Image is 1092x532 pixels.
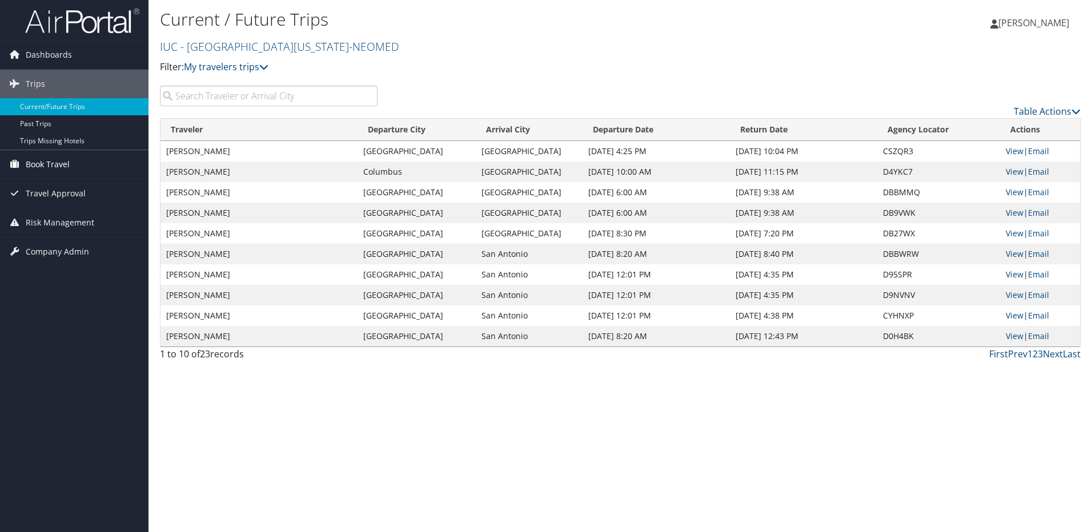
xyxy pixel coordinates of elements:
[160,39,402,54] a: IUC - [GEOGRAPHIC_DATA][US_STATE]-NEOMED
[1033,348,1038,360] a: 2
[730,305,877,326] td: [DATE] 4:38 PM
[1028,269,1049,280] a: Email
[877,141,1001,162] td: CSZQR3
[160,119,358,141] th: Traveler: activate to sort column ascending
[1000,264,1080,285] td: |
[160,326,358,346] td: [PERSON_NAME]
[1000,326,1080,346] td: |
[1027,348,1033,360] a: 1
[1038,348,1043,360] a: 3
[1028,187,1049,198] a: Email
[730,182,877,203] td: [DATE] 9:38 AM
[583,203,730,223] td: [DATE] 6:00 AM
[358,141,476,162] td: [GEOGRAPHIC_DATA]
[1000,305,1080,326] td: |
[160,162,358,182] td: [PERSON_NAME]
[476,244,582,264] td: San Antonio
[583,264,730,285] td: [DATE] 12:01 PM
[358,305,476,326] td: [GEOGRAPHIC_DATA]
[730,203,877,223] td: [DATE] 9:38 AM
[990,6,1081,40] a: [PERSON_NAME]
[583,244,730,264] td: [DATE] 8:20 AM
[160,203,358,223] td: [PERSON_NAME]
[476,223,582,244] td: [GEOGRAPHIC_DATA]
[160,347,378,366] div: 1 to 10 of records
[358,162,476,182] td: Columbus
[877,244,1001,264] td: DBBWRW
[730,141,877,162] td: [DATE] 10:04 PM
[1006,207,1023,218] a: View
[26,237,89,266] span: Company Admin
[583,119,730,141] th: Departure Date: activate to sort column descending
[1028,146,1049,156] a: Email
[1000,203,1080,223] td: |
[583,223,730,244] td: [DATE] 8:30 PM
[877,162,1001,182] td: D4YKC7
[476,182,582,203] td: [GEOGRAPHIC_DATA]
[1028,331,1049,341] a: Email
[26,179,86,208] span: Travel Approval
[160,223,358,244] td: [PERSON_NAME]
[1006,248,1023,259] a: View
[877,264,1001,285] td: D95SPR
[358,244,476,264] td: [GEOGRAPHIC_DATA]
[583,162,730,182] td: [DATE] 10:00 AM
[730,119,877,141] th: Return Date: activate to sort column ascending
[1006,269,1023,280] a: View
[877,119,1001,141] th: Agency Locator: activate to sort column ascending
[476,326,582,346] td: San Antonio
[358,326,476,346] td: [GEOGRAPHIC_DATA]
[730,264,877,285] td: [DATE] 4:35 PM
[1006,187,1023,198] a: View
[476,119,582,141] th: Arrival City: activate to sort column ascending
[1000,141,1080,162] td: |
[160,244,358,264] td: [PERSON_NAME]
[358,223,476,244] td: [GEOGRAPHIC_DATA]
[26,41,72,69] span: Dashboards
[989,348,1008,360] a: First
[1000,119,1080,141] th: Actions
[26,208,94,237] span: Risk Management
[358,119,476,141] th: Departure City: activate to sort column ascending
[160,86,378,106] input: Search Traveler or Arrival City
[476,264,582,285] td: San Antonio
[1014,105,1081,118] a: Table Actions
[1000,182,1080,203] td: |
[160,182,358,203] td: [PERSON_NAME]
[1000,244,1080,264] td: |
[160,141,358,162] td: [PERSON_NAME]
[476,203,582,223] td: [GEOGRAPHIC_DATA]
[998,17,1069,29] span: [PERSON_NAME]
[877,285,1001,305] td: D9NVNV
[476,305,582,326] td: San Antonio
[1028,289,1049,300] a: Email
[877,223,1001,244] td: DB27WX
[1028,166,1049,177] a: Email
[1028,228,1049,239] a: Email
[358,203,476,223] td: [GEOGRAPHIC_DATA]
[1043,348,1063,360] a: Next
[877,182,1001,203] td: DBBMMQ
[877,305,1001,326] td: CYHNXP
[1000,162,1080,182] td: |
[1006,166,1023,177] a: View
[583,305,730,326] td: [DATE] 12:01 PM
[25,7,139,34] img: airportal-logo.png
[583,326,730,346] td: [DATE] 8:20 AM
[1008,348,1027,360] a: Prev
[1000,285,1080,305] td: |
[1006,146,1023,156] a: View
[1028,310,1049,321] a: Email
[184,61,268,73] a: My travelers trips
[358,285,476,305] td: [GEOGRAPHIC_DATA]
[583,285,730,305] td: [DATE] 12:01 PM
[1028,207,1049,218] a: Email
[160,264,358,285] td: [PERSON_NAME]
[26,70,45,98] span: Trips
[583,141,730,162] td: [DATE] 4:25 PM
[583,182,730,203] td: [DATE] 6:00 AM
[1006,310,1023,321] a: View
[160,305,358,326] td: [PERSON_NAME]
[160,7,774,31] h1: Current / Future Trips
[877,203,1001,223] td: DB9VWK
